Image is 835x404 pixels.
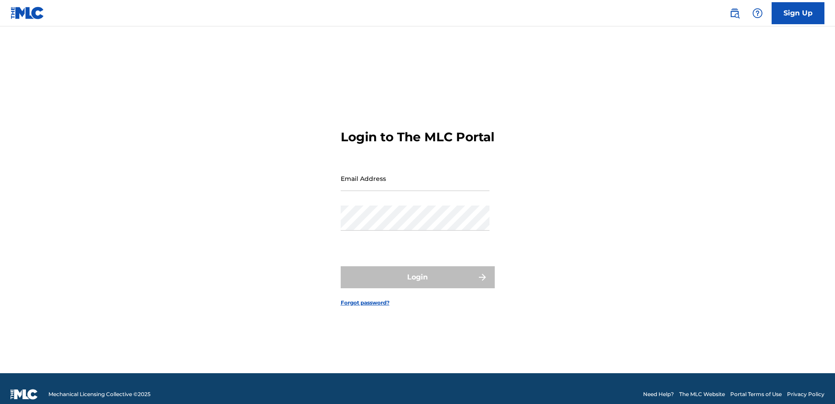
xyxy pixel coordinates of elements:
a: Public Search [726,4,743,22]
span: Mechanical Licensing Collective © 2025 [48,390,151,398]
a: Need Help? [643,390,674,398]
a: The MLC Website [679,390,725,398]
a: Privacy Policy [787,390,824,398]
div: Help [749,4,766,22]
a: Sign Up [772,2,824,24]
h3: Login to The MLC Portal [341,129,494,145]
a: Forgot password? [341,299,390,307]
a: Portal Terms of Use [730,390,782,398]
img: help [752,8,763,18]
img: MLC Logo [11,7,44,19]
img: logo [11,389,38,400]
img: search [729,8,740,18]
